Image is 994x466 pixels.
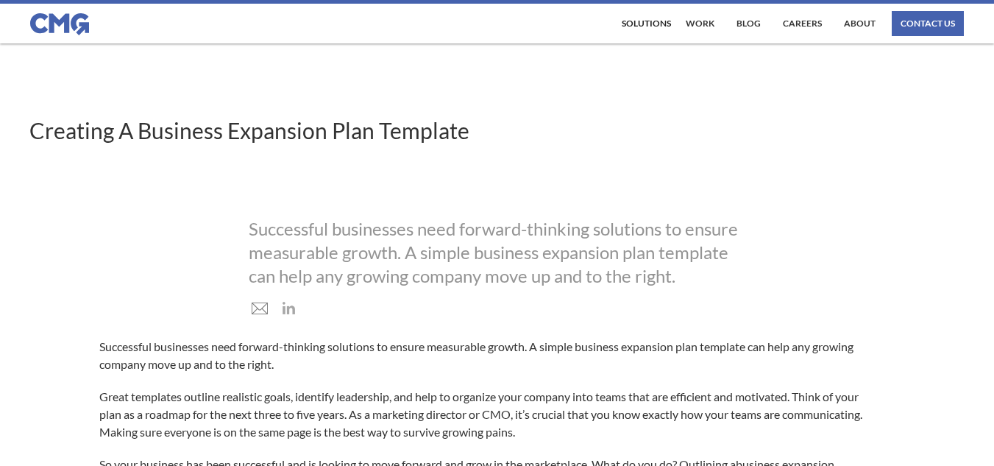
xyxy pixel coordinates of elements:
div: contact us [901,19,955,28]
img: CMG logo in blue. [30,13,89,35]
img: LinkedIn icon in grey [281,300,297,316]
p: Successful businesses need forward-thinking solutions to ensure measurable growth. A simple busin... [99,338,880,373]
a: work [682,11,718,36]
p: Great templates outline realistic goals, identify leadership, and help to organize your company i... [99,388,880,441]
div: Solutions [622,19,671,28]
a: About [840,11,879,36]
a: Careers [779,11,826,36]
img: mail icon in grey [250,301,269,317]
a: Blog [733,11,764,36]
div: Successful businesses need forward-thinking solutions to ensure measurable growth. A simple busin... [249,217,746,288]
